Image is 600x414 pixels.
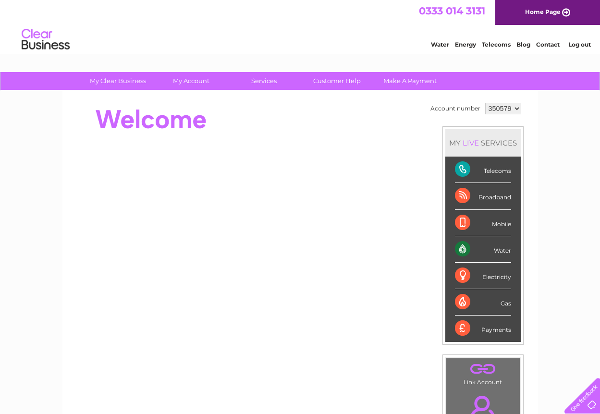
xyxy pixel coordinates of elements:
[455,210,511,236] div: Mobile
[297,72,377,90] a: Customer Help
[224,72,304,90] a: Services
[455,236,511,263] div: Water
[73,5,527,47] div: Clear Business is a trading name of Verastar Limited (registered in [GEOGRAPHIC_DATA] No. 3667643...
[455,183,511,209] div: Broadband
[419,5,485,17] a: 0333 014 3131
[428,100,483,117] td: Account number
[431,41,449,48] a: Water
[445,129,521,157] div: MY SERVICES
[151,72,231,90] a: My Account
[455,289,511,316] div: Gas
[449,361,517,377] a: .
[455,263,511,289] div: Electricity
[568,41,591,48] a: Log out
[455,41,476,48] a: Energy
[516,41,530,48] a: Blog
[21,25,70,54] img: logo.png
[482,41,511,48] a: Telecoms
[536,41,560,48] a: Contact
[78,72,158,90] a: My Clear Business
[446,358,520,388] td: Link Account
[455,316,511,341] div: Payments
[461,138,481,147] div: LIVE
[455,157,511,183] div: Telecoms
[370,72,450,90] a: Make A Payment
